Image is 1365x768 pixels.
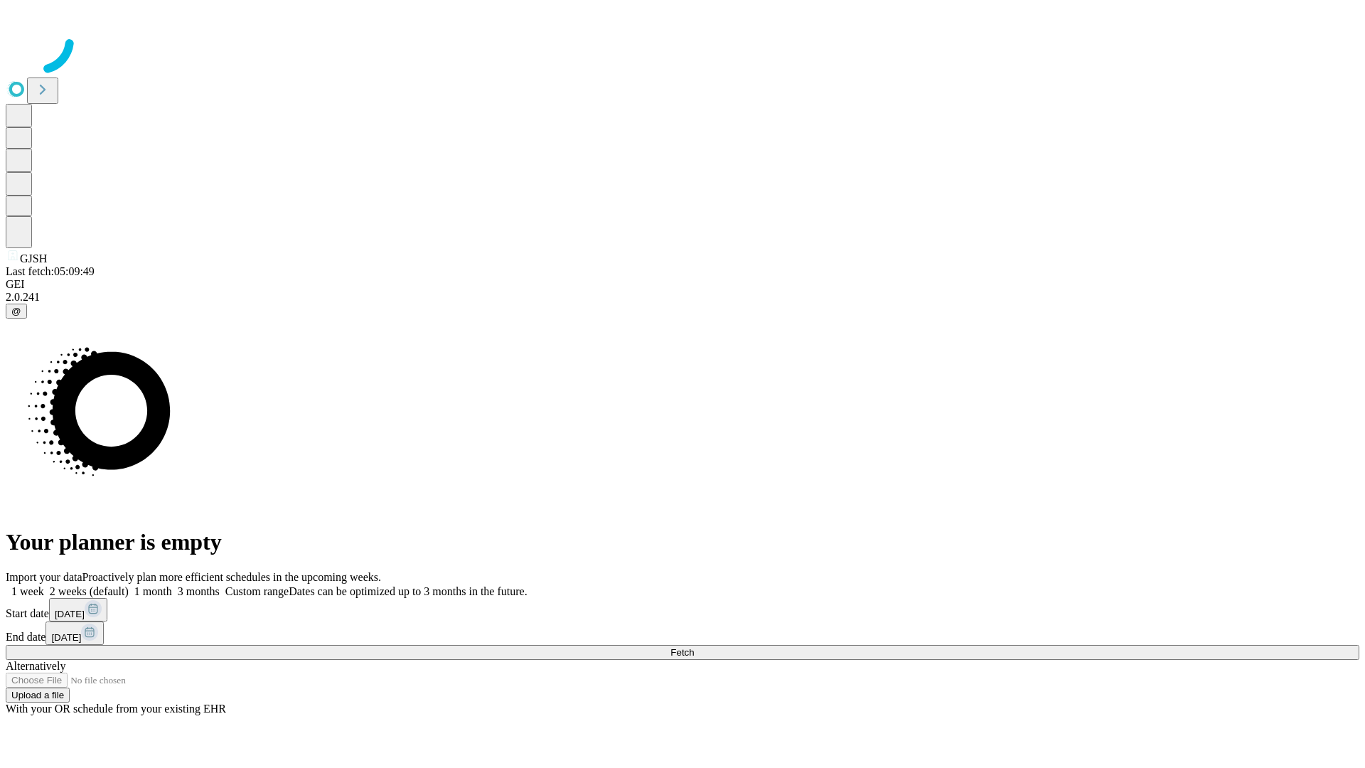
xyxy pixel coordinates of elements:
[11,585,44,597] span: 1 week
[6,688,70,703] button: Upload a file
[50,585,129,597] span: 2 weeks (default)
[6,291,1359,304] div: 2.0.241
[20,252,47,265] span: GJSH
[6,529,1359,555] h1: Your planner is empty
[6,660,65,672] span: Alternatively
[11,306,21,316] span: @
[55,609,85,619] span: [DATE]
[670,647,694,658] span: Fetch
[6,304,27,319] button: @
[225,585,289,597] span: Custom range
[6,598,1359,622] div: Start date
[6,278,1359,291] div: GEI
[178,585,220,597] span: 3 months
[134,585,172,597] span: 1 month
[82,571,381,583] span: Proactively plan more efficient schedules in the upcoming weeks.
[6,265,95,277] span: Last fetch: 05:09:49
[6,703,226,715] span: With your OR schedule from your existing EHR
[289,585,527,597] span: Dates can be optimized up to 3 months in the future.
[6,645,1359,660] button: Fetch
[51,632,81,643] span: [DATE]
[6,622,1359,645] div: End date
[6,571,82,583] span: Import your data
[45,622,104,645] button: [DATE]
[49,598,107,622] button: [DATE]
